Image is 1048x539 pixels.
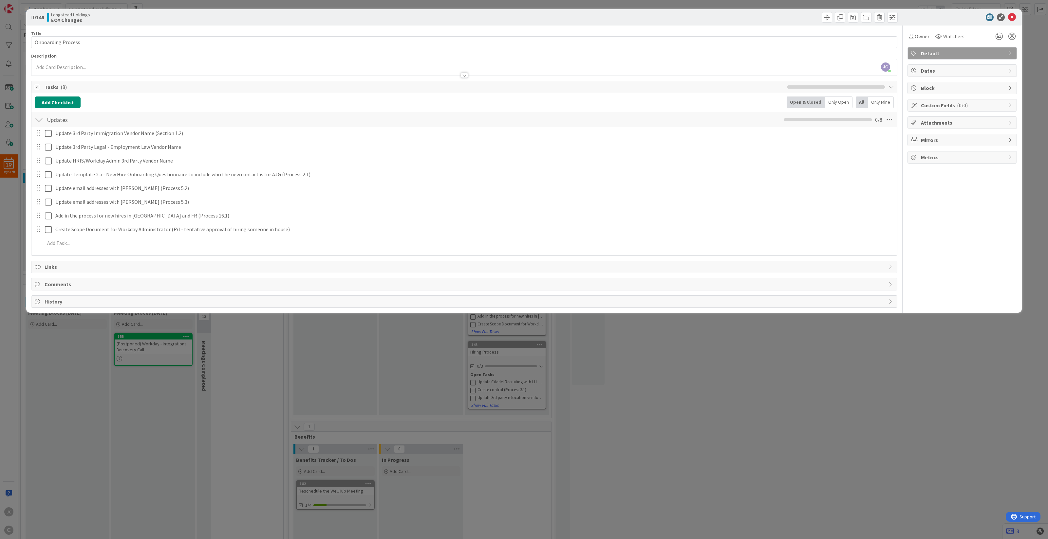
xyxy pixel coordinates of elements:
[45,263,885,271] span: Links
[55,212,892,219] p: Add in the process for new hires in [GEOGRAPHIC_DATA] and FR (Process 16.1)
[31,53,57,59] span: Description
[36,14,44,21] b: 146
[921,136,1005,144] span: Mirrors
[921,84,1005,92] span: Block
[921,49,1005,57] span: Default
[61,84,67,90] span: ( 8 )
[45,114,192,126] input: Add Checklist...
[921,119,1005,127] span: Attachments
[825,96,852,108] div: Only Open
[856,96,868,108] div: All
[921,153,1005,161] span: Metrics
[45,83,784,91] span: Tasks
[921,67,1005,75] span: Dates
[921,101,1005,109] span: Custom Fields
[55,198,892,206] p: Update email addresses with [PERSON_NAME] (Process 5.3)
[943,32,964,40] span: Watchers
[881,62,890,72] span: JC
[868,96,894,108] div: Only Mine
[55,226,892,233] p: Create Scope Document for Workday Administrator (FYI - tentative approval of hiring someone in ho...
[55,157,892,165] p: Update HRIS/Workday Admin 3rd Party Vendor Name
[55,143,892,151] p: Update 3rd Party Legal - Employment Law Vendor Name
[915,32,929,40] span: Owner
[14,1,30,9] span: Support
[787,96,825,108] div: Open & Closed
[31,30,42,36] label: Title
[35,96,81,108] button: Add Checklist
[55,171,892,178] p: Update Template 2.a - New Hire Onboarding Questionnaire to include who the new contact is for AJG...
[45,298,885,305] span: History
[957,102,968,109] span: ( 0/0 )
[55,184,892,192] p: Update email addresses with [PERSON_NAME] (Process 5.2)
[31,36,897,48] input: type card name here...
[45,280,885,288] span: Comments
[875,116,882,124] span: 0 / 8
[51,17,90,23] b: EOY Changes
[51,12,90,17] span: Longstead Holdings
[31,13,44,21] span: ID
[55,130,892,137] p: Update 3rd Party Immigration Vendor Name (Section 1.2)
